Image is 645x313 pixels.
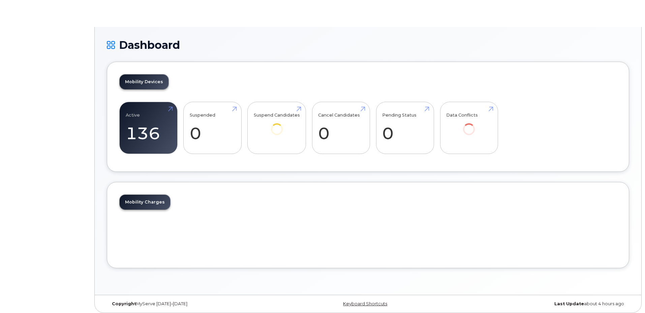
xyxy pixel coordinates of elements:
div: MyServe [DATE]–[DATE] [107,301,281,307]
a: Suspended 0 [190,106,235,150]
strong: Last Update [554,301,584,306]
strong: Copyright [112,301,136,306]
h1: Dashboard [107,39,629,51]
a: Data Conflicts [446,106,492,145]
a: Keyboard Shortcuts [343,301,387,306]
a: Cancel Candidates 0 [318,106,364,150]
a: Mobility Charges [120,195,170,210]
a: Active 136 [126,106,171,150]
div: about 4 hours ago [455,301,629,307]
a: Mobility Devices [120,74,168,89]
a: Suspend Candidates [254,106,300,145]
a: Pending Status 0 [382,106,428,150]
